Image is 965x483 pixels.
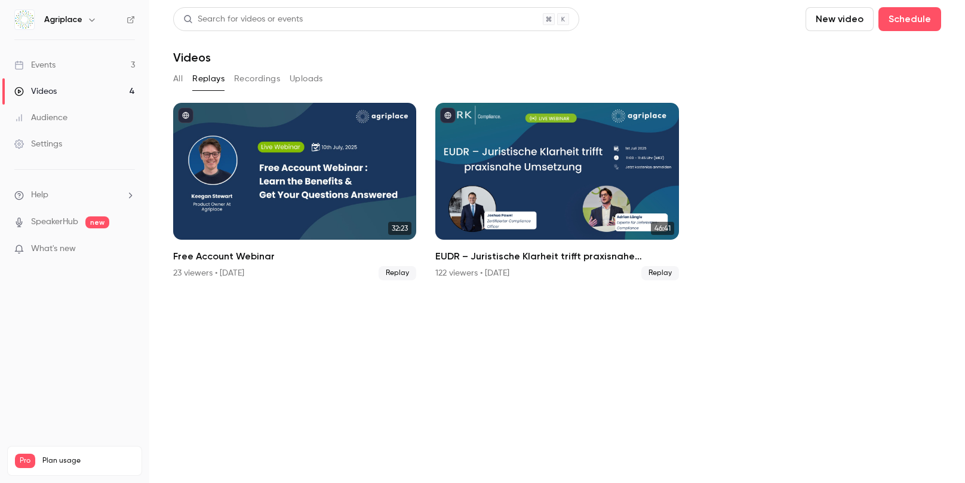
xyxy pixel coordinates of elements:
h1: Videos [173,50,211,65]
div: Events [14,59,56,71]
span: Replay [379,266,416,280]
span: Plan usage [42,456,134,466]
a: SpeakerHub [31,216,78,228]
span: What's new [31,243,76,255]
h6: Agriplace [44,14,82,26]
button: Replays [192,69,225,88]
section: Videos [173,7,941,476]
div: Videos [14,85,57,97]
div: Audience [14,112,67,124]
span: Help [31,189,48,201]
li: help-dropdown-opener [14,189,135,201]
button: published [440,108,456,123]
div: Search for videos or events [183,13,303,26]
button: published [178,108,193,123]
a: 32:23Free Account Webinar23 viewers • [DATE]Replay [173,103,416,280]
button: Uploads [290,69,323,88]
div: 23 viewers • [DATE] [173,267,244,279]
h2: EUDR – Juristische Klarheit trifft praxisnahe Umsetzung [435,249,678,264]
span: new [85,216,109,228]
img: Agriplace [15,10,34,29]
h2: Free Account Webinar [173,249,416,264]
iframe: Noticeable Trigger [121,244,135,255]
span: Replay [641,266,679,280]
div: Settings [14,138,62,150]
a: 46:41EUDR – Juristische Klarheit trifft praxisnahe Umsetzung122 viewers • [DATE]Replay [435,103,678,280]
div: 122 viewers • [DATE] [435,267,509,279]
ul: Videos [173,103,941,280]
button: New video [806,7,874,31]
button: All [173,69,183,88]
li: Free Account Webinar [173,103,416,280]
span: Pro [15,454,35,468]
span: 46:41 [651,222,674,235]
button: Recordings [234,69,280,88]
span: 32:23 [388,222,411,235]
button: Schedule [878,7,941,31]
li: EUDR – Juristische Klarheit trifft praxisnahe Umsetzung [435,103,678,280]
